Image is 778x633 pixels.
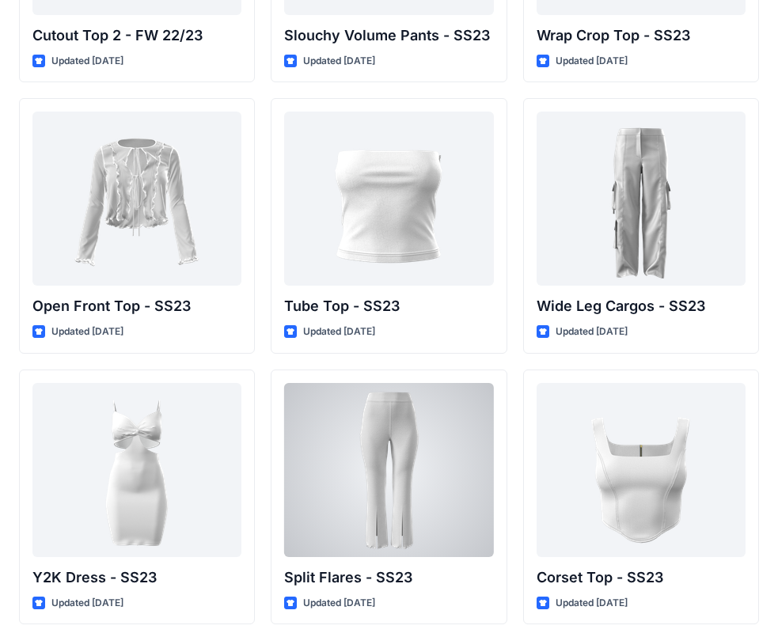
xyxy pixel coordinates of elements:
a: Tube Top - SS23 [284,112,493,286]
p: Updated [DATE] [556,595,628,612]
p: Split Flares - SS23 [284,567,493,589]
p: Updated [DATE] [303,595,375,612]
p: Tube Top - SS23 [284,295,493,317]
a: Corset Top - SS23 [537,383,746,557]
a: Wide Leg Cargos - SS23 [537,112,746,286]
p: Y2K Dress - SS23 [32,567,241,589]
p: Corset Top - SS23 [537,567,746,589]
p: Updated [DATE] [51,53,123,70]
p: Wrap Crop Top - SS23 [537,25,746,47]
p: Updated [DATE] [556,324,628,340]
a: Y2K Dress - SS23 [32,383,241,557]
p: Updated [DATE] [51,324,123,340]
a: Open Front Top - SS23 [32,112,241,286]
p: Wide Leg Cargos - SS23 [537,295,746,317]
p: Slouchy Volume Pants - SS23 [284,25,493,47]
p: Updated [DATE] [303,53,375,70]
a: Split Flares - SS23 [284,383,493,557]
p: Updated [DATE] [51,595,123,612]
p: Cutout Top 2 - FW 22/23 [32,25,241,47]
p: Updated [DATE] [556,53,628,70]
p: Updated [DATE] [303,324,375,340]
p: Open Front Top - SS23 [32,295,241,317]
